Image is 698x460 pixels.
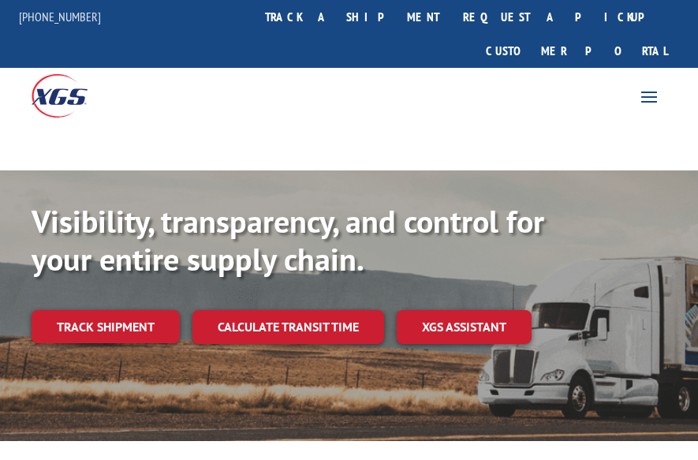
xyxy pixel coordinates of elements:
a: Track shipment [32,310,180,343]
a: Calculate transit time [192,310,384,344]
a: Customer Portal [474,34,679,68]
a: XGS ASSISTANT [397,310,532,344]
a: [PHONE_NUMBER] [19,9,101,24]
b: Visibility, transparency, and control for your entire supply chain. [32,200,544,279]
